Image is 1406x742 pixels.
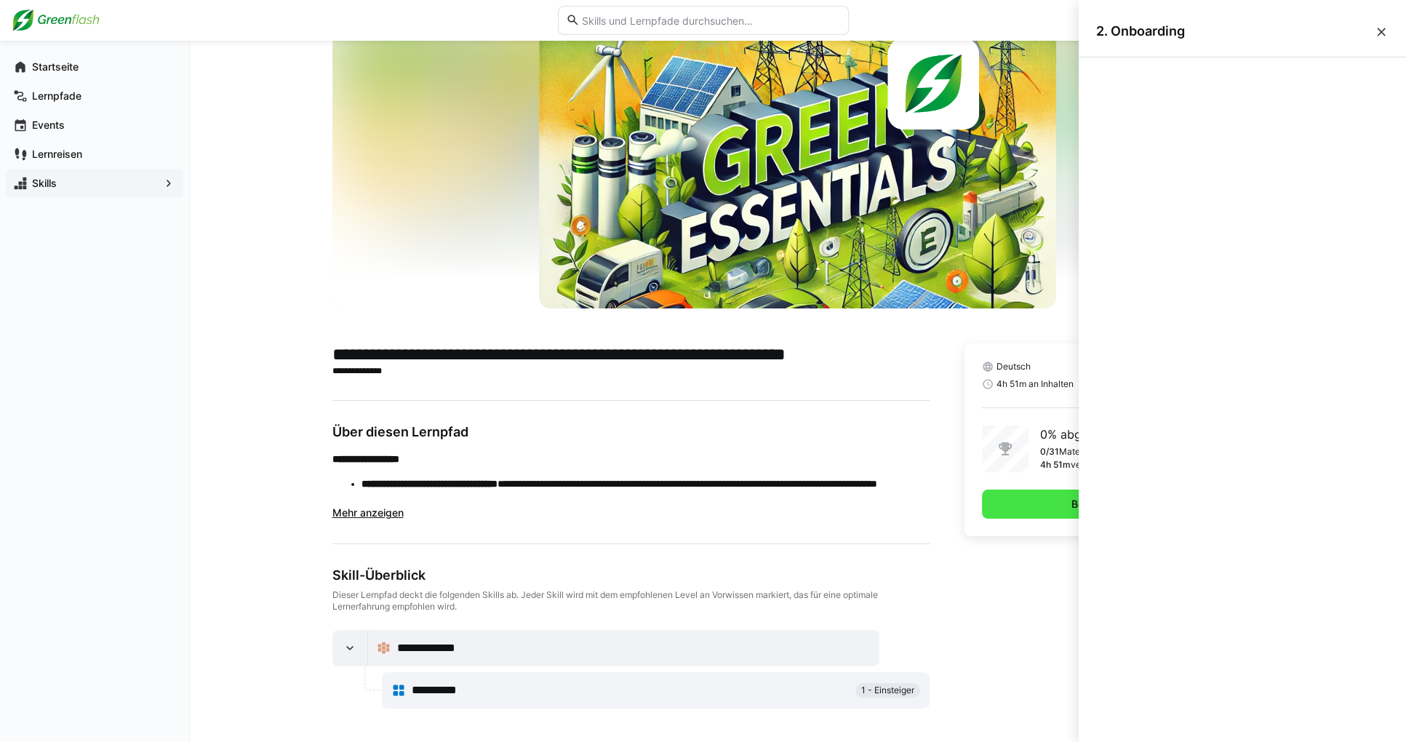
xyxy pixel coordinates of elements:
p: verbleibend [1071,459,1119,471]
p: 0% abgeschlossen [1040,426,1142,443]
span: Beginne Lernpfad [1069,497,1159,511]
span: Deutsch [996,361,1031,372]
h3: Über diesen Lernpfad [332,424,930,440]
span: Mehr anzeigen [332,506,404,519]
p: 4h 51m [1040,459,1071,471]
span: 4h 51m an Inhalten [996,378,1074,390]
span: 1 - Einsteiger [861,685,914,696]
p: 0/31 [1040,446,1059,458]
button: Beginne Lernpfad [982,490,1246,519]
div: Skill-Überblick [332,567,930,583]
input: Skills und Lernpfade durchsuchen… [580,14,840,27]
p: Materialien [1059,446,1105,458]
div: Dieser Lernpfad deckt die folgenden Skills ab. Jeder Skill wird mit dem empfohlenen Level an Vorw... [332,589,930,613]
